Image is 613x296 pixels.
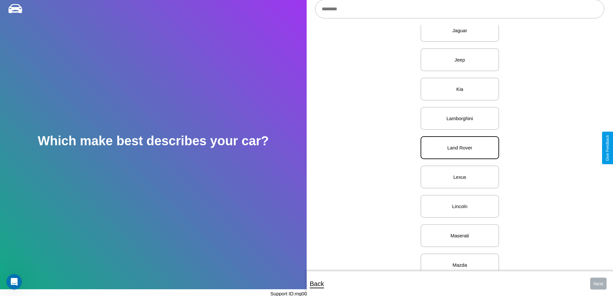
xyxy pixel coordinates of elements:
p: Maserati [428,231,492,240]
p: Lamborghini [428,114,492,123]
button: Next [590,278,607,290]
iframe: Intercom live chat [6,274,22,290]
p: Lexus [428,173,492,181]
div: Give Feedback [605,135,610,161]
p: Back [310,278,324,290]
p: Kia [428,85,492,93]
h2: Which make best describes your car? [38,134,269,148]
p: Jaguar [428,26,492,35]
p: Lincoln [428,202,492,211]
p: Land Rover [428,143,492,152]
p: Mazda [428,261,492,269]
p: Jeep [428,55,492,64]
